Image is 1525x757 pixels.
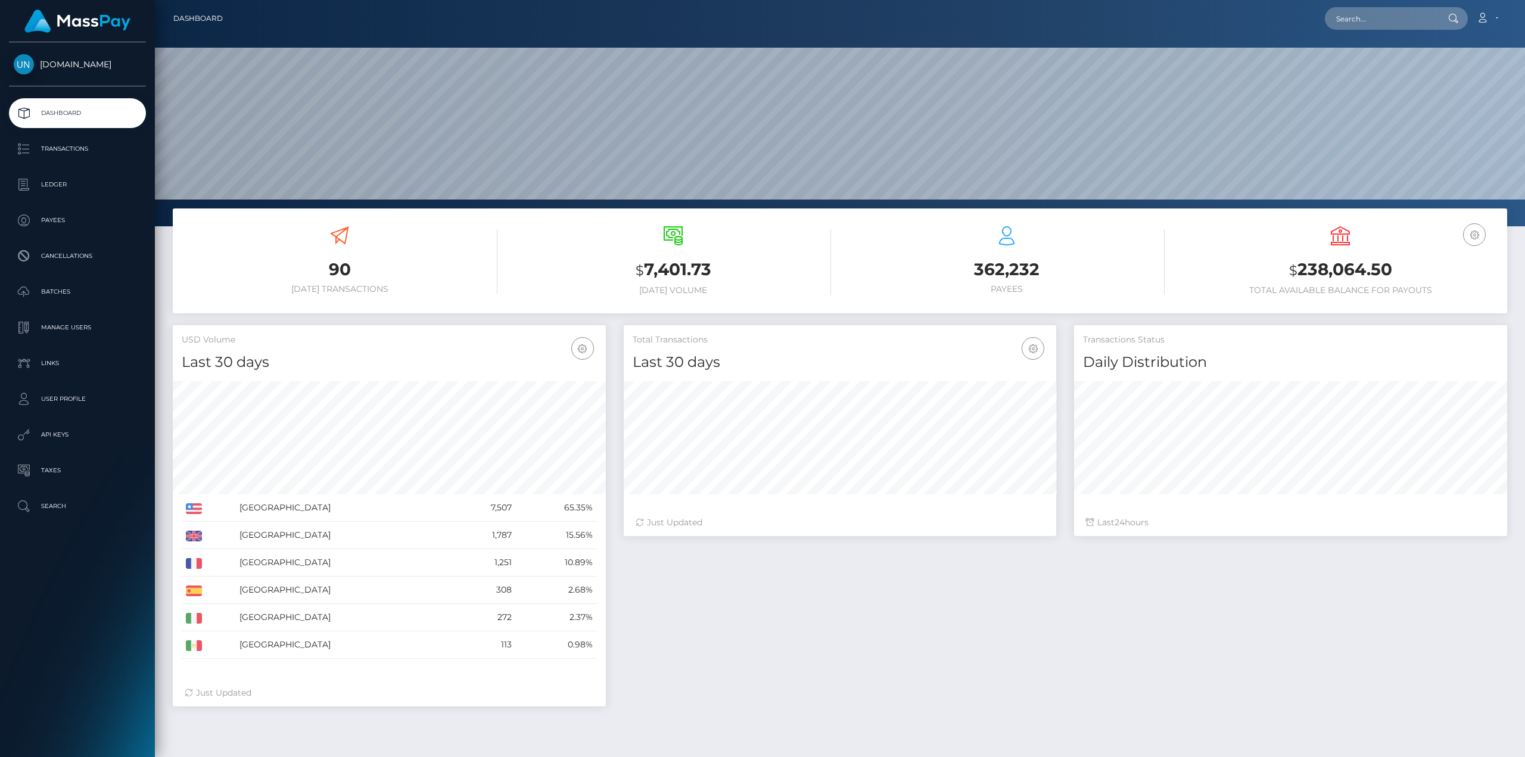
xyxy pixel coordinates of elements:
[1289,262,1297,279] small: $
[452,494,516,522] td: 7,507
[516,577,596,604] td: 2.68%
[235,577,453,604] td: [GEOGRAPHIC_DATA]
[636,262,644,279] small: $
[14,319,141,337] p: Manage Users
[633,334,1048,346] h5: Total Transactions
[1083,334,1498,346] h5: Transactions Status
[9,384,146,414] a: User Profile
[9,348,146,378] a: Links
[452,522,516,549] td: 1,787
[1182,258,1498,282] h3: 238,064.50
[14,176,141,194] p: Ledger
[186,585,202,596] img: ES.png
[14,390,141,408] p: User Profile
[14,140,141,158] p: Transactions
[633,352,1048,373] h4: Last 30 days
[516,494,596,522] td: 65.35%
[235,522,453,549] td: [GEOGRAPHIC_DATA]
[14,426,141,444] p: API Keys
[9,98,146,128] a: Dashboard
[452,577,516,604] td: 308
[515,258,831,282] h3: 7,401.73
[14,247,141,265] p: Cancellations
[516,549,596,577] td: 10.89%
[186,613,202,624] img: IT.png
[9,491,146,521] a: Search
[14,354,141,372] p: Links
[235,549,453,577] td: [GEOGRAPHIC_DATA]
[182,334,597,346] h5: USD Volume
[1083,352,1498,373] h4: Daily Distribution
[14,462,141,479] p: Taxes
[24,10,130,33] img: MassPay Logo
[14,283,141,301] p: Batches
[516,604,596,631] td: 2.37%
[452,631,516,659] td: 113
[186,503,202,514] img: US.png
[515,285,831,295] h6: [DATE] Volume
[9,241,146,271] a: Cancellations
[9,170,146,200] a: Ledger
[1325,7,1437,30] input: Search...
[9,134,146,164] a: Transactions
[14,211,141,229] p: Payees
[182,284,497,294] h6: [DATE] Transactions
[9,205,146,235] a: Payees
[452,604,516,631] td: 272
[186,531,202,541] img: GB.png
[182,258,497,281] h3: 90
[849,284,1165,294] h6: Payees
[235,631,453,659] td: [GEOGRAPHIC_DATA]
[14,497,141,515] p: Search
[9,456,146,485] a: Taxes
[173,6,223,31] a: Dashboard
[516,522,596,549] td: 15.56%
[14,104,141,122] p: Dashboard
[636,516,1045,529] div: Just Updated
[9,277,146,307] a: Batches
[182,352,597,373] h4: Last 30 days
[1182,285,1498,295] h6: Total Available Balance for Payouts
[186,558,202,569] img: FR.png
[235,494,453,522] td: [GEOGRAPHIC_DATA]
[9,420,146,450] a: API Keys
[9,313,146,342] a: Manage Users
[185,687,594,699] div: Just Updated
[186,640,202,651] img: MX.png
[452,549,516,577] td: 1,251
[9,59,146,70] span: [DOMAIN_NAME]
[1086,516,1495,529] div: Last hours
[849,258,1165,281] h3: 362,232
[516,631,596,659] td: 0.98%
[235,604,453,631] td: [GEOGRAPHIC_DATA]
[14,54,34,74] img: Unlockt.me
[1115,517,1125,528] span: 24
